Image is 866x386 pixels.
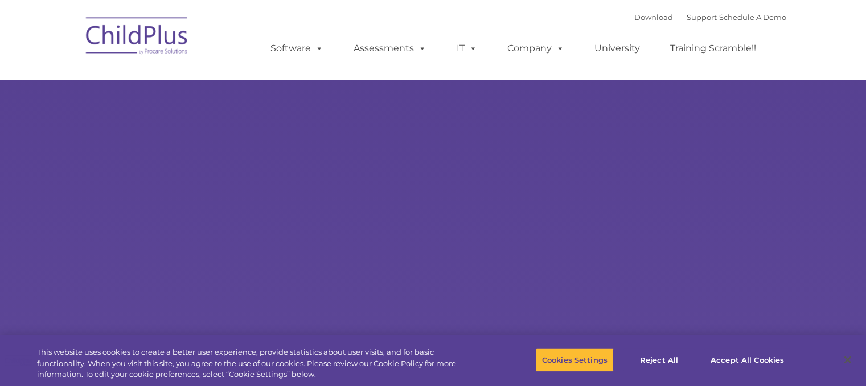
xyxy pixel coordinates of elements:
button: Cookies Settings [536,348,614,372]
a: Assessments [342,37,438,60]
a: University [583,37,651,60]
a: Company [496,37,576,60]
button: Close [835,347,860,372]
a: Software [259,37,335,60]
button: Reject All [623,348,695,372]
img: ChildPlus by Procare Solutions [80,9,194,66]
a: Download [634,13,673,22]
a: Training Scramble!! [659,37,768,60]
div: This website uses cookies to create a better user experience, provide statistics about user visit... [37,347,477,380]
button: Accept All Cookies [704,348,790,372]
font: | [634,13,786,22]
a: Support [687,13,717,22]
a: IT [445,37,489,60]
a: Schedule A Demo [719,13,786,22]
